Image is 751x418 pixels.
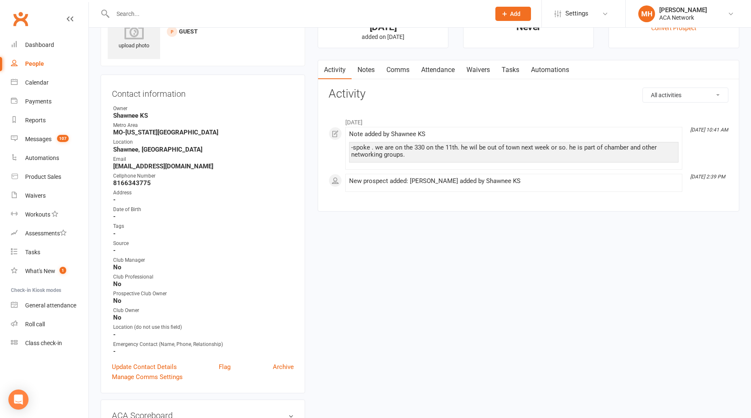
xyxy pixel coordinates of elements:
[25,192,46,199] div: Waivers
[113,297,294,304] strong: No
[110,8,484,20] input: Search...
[349,131,678,138] div: Note added by Shawnee KS
[113,146,294,153] strong: Shawnee, [GEOGRAPHIC_DATA]
[25,41,54,48] div: Dashboard
[638,5,655,22] div: MH
[25,249,40,255] div: Tasks
[11,224,88,243] a: Assessments
[415,60,461,80] a: Attendance
[113,222,294,230] div: Tags
[113,213,294,220] strong: -
[113,138,294,146] div: Location
[351,144,676,158] div: -spoke . we are on the 330 on the 11th. he wil be out of town next week or so. he is part of cham...
[108,23,160,50] div: upload photo
[11,54,88,73] a: People
[112,362,177,372] a: Update Contact Details
[11,168,88,186] a: Product Sales
[318,60,352,80] a: Activity
[25,302,76,309] div: General attendance
[11,111,88,130] a: Reports
[113,179,294,187] strong: 8166343775
[510,10,521,17] span: Add
[11,149,88,168] a: Automations
[10,8,31,29] a: Clubworx
[659,14,707,21] div: ACA Network
[113,206,294,214] div: Date of Birth
[690,174,725,180] i: [DATE] 2:39 PM
[329,88,728,101] h3: Activity
[113,172,294,180] div: Cellphone Number
[179,28,198,35] span: Guest
[25,117,46,124] div: Reports
[113,163,294,170] strong: [EMAIL_ADDRESS][DOMAIN_NAME]
[113,129,294,136] strong: MO-[US_STATE][GEOGRAPHIC_DATA]
[461,60,496,80] a: Waivers
[113,341,294,348] div: Emergency Contact (Name, Phone, Relationship)
[113,307,294,315] div: Club Owner
[352,60,381,80] a: Notes
[11,186,88,205] a: Waivers
[113,105,294,113] div: Owner
[113,240,294,248] div: Source
[25,173,61,180] div: Product Sales
[565,4,588,23] span: Settings
[113,331,294,338] strong: -
[25,98,52,105] div: Payments
[113,112,294,119] strong: Shawnee KS
[25,155,59,161] div: Automations
[690,127,728,133] i: [DATE] 10:41 AM
[659,6,707,14] div: [PERSON_NAME]
[525,60,575,80] a: Automations
[113,263,294,271] strong: No
[329,114,728,127] li: [DATE]
[326,34,440,40] p: added on [DATE]
[11,130,88,149] a: Messages 107
[495,7,531,21] button: Add
[11,243,88,262] a: Tasks
[273,362,294,372] a: Archive
[11,92,88,111] a: Payments
[25,211,50,218] div: Workouts
[471,23,586,31] div: Never
[113,323,294,331] div: Location (do not use this field)
[25,268,55,274] div: What's New
[11,36,88,54] a: Dashboard
[57,135,69,142] span: 107
[113,189,294,197] div: Address
[113,280,294,288] strong: No
[25,79,49,86] div: Calendar
[25,321,45,328] div: Roll call
[113,196,294,204] strong: -
[113,273,294,281] div: Club Professional
[25,340,62,346] div: Class check-in
[8,390,28,410] div: Open Intercom Messenger
[11,262,88,281] a: What's New1
[112,372,183,382] a: Manage Comms Settings
[25,60,44,67] div: People
[113,256,294,264] div: Club Manager
[113,290,294,298] div: Prospective Club Owner
[11,205,88,224] a: Workouts
[651,25,697,31] a: Convert Prospect
[112,86,294,98] h3: Contact information
[25,136,52,142] div: Messages
[326,23,440,31] div: [DATE]
[219,362,230,372] a: Flag
[113,155,294,163] div: Email
[113,247,294,254] strong: -
[113,121,294,129] div: Metro Area
[496,60,525,80] a: Tasks
[25,230,67,237] div: Assessments
[11,73,88,92] a: Calendar
[113,314,294,321] strong: No
[113,348,294,355] strong: -
[11,315,88,334] a: Roll call
[11,296,88,315] a: General attendance kiosk mode
[11,334,88,353] a: Class kiosk mode
[113,230,294,237] strong: -
[381,60,415,80] a: Comms
[60,267,66,274] span: 1
[349,178,678,185] div: New prospect added: [PERSON_NAME] added by Shawnee KS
